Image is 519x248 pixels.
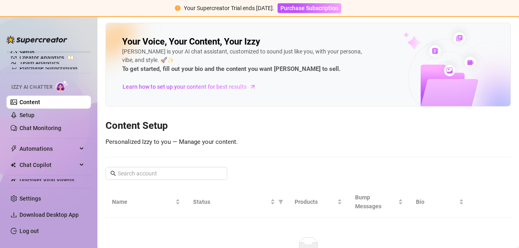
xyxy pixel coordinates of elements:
a: Discover Viral Videos [19,177,74,183]
button: Purchase Subscription [278,3,341,13]
a: Purchase Subscription [278,5,341,11]
span: Personalized Izzy to you — Manage your content. [106,138,238,145]
span: Bump Messages [355,193,396,211]
span: Name [112,197,174,206]
th: Bio [409,186,470,218]
img: Chat Copilot [11,162,16,168]
img: logo-BBDzfeDw.svg [6,36,67,44]
span: Learn how to set up your content for best results [123,82,247,91]
img: ai-chatter-content-library-cLFOSyPT.png [385,24,510,106]
th: Products [288,186,349,218]
span: download [11,212,17,218]
span: Purchase Subscription [280,5,338,11]
span: filter [277,196,285,208]
a: Content [19,99,40,105]
h2: Your Voice, Your Content, Your Izzy [122,36,260,47]
h3: Content Setup [106,120,511,133]
th: Bump Messages [349,186,409,218]
a: Log out [19,228,39,234]
span: Automations [19,142,77,155]
span: Izzy AI Chatter [11,83,52,91]
a: Purchase Subscription [19,65,78,71]
a: Team Analytics [19,60,59,66]
span: search [110,171,116,176]
span: filter [278,199,283,204]
span: Products [295,197,336,206]
div: [PERSON_NAME] is your AI chat assistant, customized to sound just like you, with your persona, vi... [122,47,366,74]
a: Learn how to set up your content for best results [122,80,262,93]
img: AI Chatter [56,80,68,92]
span: Status [193,197,269,206]
a: Creator Analytics exclamation-circle [19,51,84,64]
a: Settings [19,195,41,202]
span: thunderbolt [11,145,17,152]
th: Name [106,186,187,218]
th: Status [187,186,288,218]
a: Setup [19,49,34,56]
span: Chat Copilot [19,158,77,171]
a: Setup [19,112,34,118]
span: exclamation-circle [175,5,181,11]
a: Chat Monitoring [19,125,61,131]
span: Download Desktop App [19,212,79,218]
span: arrow-right [249,83,257,91]
input: Search account [118,169,216,178]
span: Your Supercreator Trial ends [DATE]. [184,5,274,11]
span: Bio [416,197,457,206]
strong: To get started, fill out your bio and the content you want [PERSON_NAME] to sell. [122,65,340,73]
